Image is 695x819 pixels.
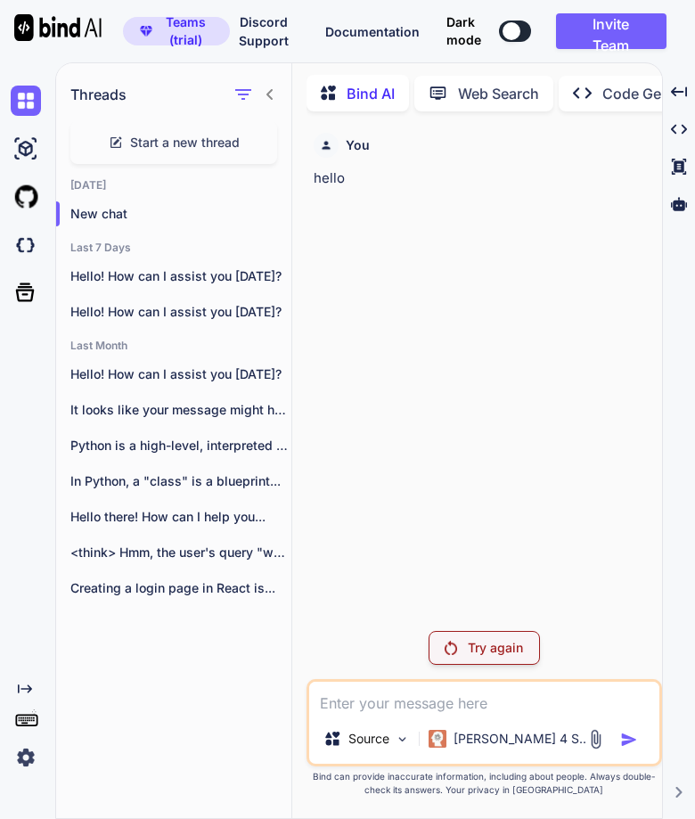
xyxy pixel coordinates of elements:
p: Hello! How can I assist you [DATE]? [70,303,291,321]
p: <think> Hmm, the user's query "what is... [70,544,291,561]
h1: Threads [70,84,127,105]
img: Claude 4 Sonnet [429,730,446,748]
p: In Python, a "class" is a blueprint... [70,472,291,490]
h2: Last Month [56,339,291,353]
img: premium [140,26,152,37]
img: darkCloudIdeIcon [11,230,41,260]
p: Bind can provide inaccurate information, including about people. Always double-check its answers.... [307,770,662,797]
img: githubLight [11,182,41,212]
p: Bind AI [347,83,395,104]
p: Creating a login page in React is... [70,579,291,597]
h2: [DATE] [56,178,291,192]
span: Dark mode [446,13,493,49]
p: Source [348,730,389,748]
h2: Last 7 Days [56,241,291,255]
button: Documentation [325,22,420,41]
p: Try again [468,639,523,657]
p: Hello! How can I assist you [DATE]? [70,365,291,383]
img: Retry [445,641,457,655]
img: Bind AI [14,14,102,41]
span: Start a new thread [130,134,240,152]
p: Python is a high-level, interpreted programming language... [70,437,291,455]
img: Pick Models [395,732,410,747]
p: Hello! How can I assist you [DATE]? [70,267,291,285]
button: Invite Team [556,13,666,49]
p: [PERSON_NAME] 4 S.. [454,730,586,748]
p: Web Search [458,83,539,104]
button: premiumTeams (trial) [123,17,230,45]
p: It looks like your message might have... [70,401,291,419]
h6: You [346,136,370,154]
p: Hello there! How can I help you... [70,508,291,526]
img: settings [11,742,41,773]
img: ai-studio [11,134,41,164]
img: attachment [585,729,606,749]
span: Teams (trial) [159,13,213,49]
p: New chat [70,205,291,223]
img: icon [620,731,638,749]
button: Discord Support [230,12,298,50]
img: chat [11,86,41,116]
span: Documentation [325,24,420,39]
p: hello [314,168,658,189]
span: Discord Support [239,14,289,48]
